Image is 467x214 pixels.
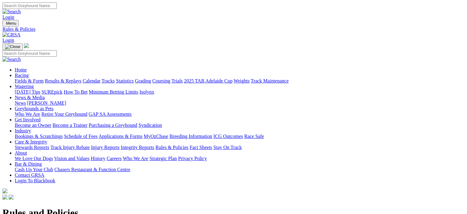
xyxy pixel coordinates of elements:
[15,134,465,139] div: Industry
[5,44,20,49] img: Close
[15,73,29,78] a: Racing
[41,89,62,95] a: SUREpick
[15,172,44,178] a: Contact GRSA
[171,78,183,83] a: Trials
[15,106,53,111] a: Greyhounds as Pets
[138,123,162,128] a: Syndication
[54,167,130,172] a: Chasers Restaurant & Function Centre
[2,9,21,14] img: Search
[15,150,27,155] a: About
[2,20,19,26] button: Toggle navigation
[9,195,14,200] img: twitter.svg
[54,156,89,161] a: Vision and Values
[184,78,232,83] a: 2025 TAB Adelaide Cup
[2,50,57,57] input: Search
[15,128,31,133] a: Industry
[15,156,53,161] a: We Love Our Dogs
[15,84,34,89] a: Wagering
[15,89,40,95] a: [DATE] Tips
[2,14,14,20] a: Login
[244,134,264,139] a: Race Safe
[2,43,23,50] button: Toggle navigation
[251,78,289,83] a: Track Maintenance
[121,145,154,150] a: Integrity Reports
[2,57,21,62] img: Search
[83,78,100,83] a: Calendar
[102,78,115,83] a: Tracks
[15,111,40,117] a: Who We Are
[24,43,29,48] img: logo-grsa-white.png
[213,134,243,139] a: ICG Outcomes
[91,145,119,150] a: Injury Reports
[15,145,49,150] a: Stewards Reports
[150,156,177,161] a: Strategic Plan
[64,89,88,95] a: How To Bet
[27,100,66,106] a: [PERSON_NAME]
[123,156,148,161] a: Who We Are
[89,111,132,117] a: GAP SA Assessments
[15,139,47,144] a: Care & Integrity
[135,78,151,83] a: Grading
[15,67,27,72] a: Home
[15,123,51,128] a: Become an Owner
[15,95,45,100] a: News & Media
[144,134,168,139] a: MyOzChase
[178,156,207,161] a: Privacy Policy
[152,78,170,83] a: Coursing
[213,145,242,150] a: Stay On Track
[15,123,465,128] div: Get Involved
[6,21,16,26] span: Menu
[234,78,250,83] a: Weights
[139,89,154,95] a: Isolynx
[2,2,57,9] input: Search
[15,111,465,117] div: Greyhounds as Pets
[15,156,465,161] div: About
[15,161,42,167] a: Bar & Dining
[155,145,189,150] a: Rules & Policies
[91,156,105,161] a: History
[2,195,7,200] img: facebook.svg
[15,117,41,122] a: Get Involved
[64,134,97,139] a: Schedule of Fees
[107,156,122,161] a: Careers
[99,134,142,139] a: Applications & Forms
[15,100,465,106] div: News & Media
[89,123,137,128] a: Purchasing a Greyhound
[45,78,81,83] a: Results & Replays
[116,78,134,83] a: Statistics
[2,26,465,32] a: Rules & Policies
[15,167,465,172] div: Bar & Dining
[15,100,26,106] a: News
[15,178,55,183] a: Login To Blackbook
[15,145,465,150] div: Care & Integrity
[15,134,63,139] a: Bookings & Scratchings
[190,145,212,150] a: Fact Sheets
[2,38,14,43] a: Login
[53,123,88,128] a: Become a Trainer
[2,32,21,38] img: GRSA
[15,78,465,84] div: Racing
[15,167,53,172] a: Cash Up Your Club
[89,89,138,95] a: Minimum Betting Limits
[15,78,44,83] a: Fields & Form
[2,188,7,193] img: logo-grsa-white.png
[41,111,88,117] a: Retire Your Greyhound
[169,134,212,139] a: Breeding Information
[50,145,90,150] a: Track Injury Rebate
[15,89,465,95] div: Wagering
